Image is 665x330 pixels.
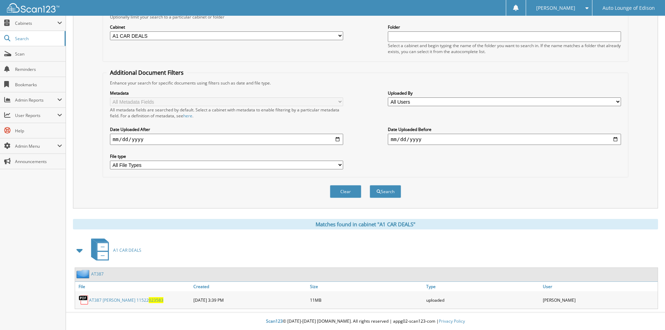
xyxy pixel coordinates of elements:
a: AT387 [PERSON_NAME] 11522023583 [89,297,163,303]
a: Privacy Policy [439,318,465,324]
a: User [541,282,658,291]
span: Search [15,36,61,42]
label: Date Uploaded After [110,126,343,132]
div: All metadata fields are searched by default. Select a cabinet with metadata to enable filtering b... [110,107,343,119]
label: Cabinet [110,24,343,30]
a: Size [308,282,425,291]
div: 11MB [308,293,425,307]
div: Matches found in cabinet "A1 CAR DEALS" [73,219,658,229]
button: Clear [330,185,361,198]
iframe: Chat Widget [630,296,665,330]
div: Select a cabinet and begin typing the name of the folder you want to search in. If the name match... [388,43,621,54]
span: User Reports [15,112,57,118]
span: A1 CAR DEALS [113,247,141,253]
span: Announcements [15,159,62,164]
div: [PERSON_NAME] [541,293,658,307]
div: Optionally limit your search to a particular cabinet or folder [106,14,625,20]
a: AT387 [91,271,104,277]
div: © [DATE]-[DATE] [DOMAIN_NAME]. All rights reserved | appg02-scan123-com | [66,313,665,330]
button: Search [370,185,401,198]
div: uploaded [424,293,541,307]
span: Help [15,128,62,134]
img: scan123-logo-white.svg [7,3,59,13]
span: Scan [15,51,62,57]
label: Uploaded By [388,90,621,96]
a: Created [192,282,308,291]
img: PDF.png [79,295,89,305]
span: Cabinets [15,20,57,26]
span: Admin Menu [15,143,57,149]
div: [DATE] 3:39 PM [192,293,308,307]
input: end [388,134,621,145]
a: A1 CAR DEALS [87,236,141,264]
label: Date Uploaded Before [388,126,621,132]
a: Type [424,282,541,291]
a: File [75,282,192,291]
span: Bookmarks [15,82,62,88]
img: folder2.png [76,270,91,278]
span: Admin Reports [15,97,57,103]
div: Enhance your search for specific documents using filters such as date and file type. [106,80,625,86]
span: Reminders [15,66,62,72]
span: Scan123 [266,318,283,324]
label: File type [110,153,343,159]
legend: Additional Document Filters [106,69,187,76]
span: 023583 [149,297,163,303]
span: [PERSON_NAME] [536,6,575,10]
input: start [110,134,343,145]
span: Auto Lounge of Edison [603,6,655,10]
a: here [183,113,192,119]
label: Folder [388,24,621,30]
label: Metadata [110,90,343,96]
